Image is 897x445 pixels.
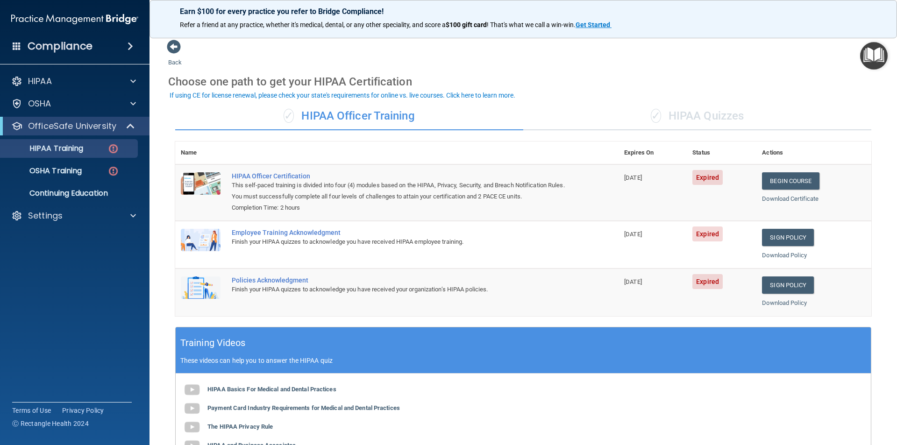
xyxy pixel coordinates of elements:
[756,141,871,164] th: Actions
[11,10,138,28] img: PMB logo
[183,381,201,399] img: gray_youtube_icon.38fcd6cc.png
[183,399,201,418] img: gray_youtube_icon.38fcd6cc.png
[207,423,273,430] b: The HIPAA Privacy Rule
[12,406,51,415] a: Terms of Use
[11,98,136,109] a: OSHA
[446,21,487,28] strong: $100 gift card
[762,172,819,190] a: Begin Course
[168,91,517,100] button: If using CE for license renewal, please check your state's requirements for online vs. live cours...
[762,299,807,306] a: Download Policy
[28,120,116,132] p: OfficeSafe University
[651,109,661,123] span: ✓
[180,21,446,28] span: Refer a friend at any practice, whether it's medical, dental, or any other speciality, and score a
[6,144,83,153] p: HIPAA Training
[107,143,119,155] img: danger-circle.6113f641.png
[107,165,119,177] img: danger-circle.6113f641.png
[619,141,687,164] th: Expires On
[523,102,871,130] div: HIPAA Quizzes
[624,174,642,181] span: [DATE]
[692,226,723,241] span: Expired
[762,229,814,246] a: Sign Policy
[180,7,867,16] p: Earn $100 for every practice you refer to Bridge Compliance!
[762,276,814,294] a: Sign Policy
[207,386,336,393] b: HIPAA Basics For Medical and Dental Practices
[232,284,572,295] div: Finish your HIPAA quizzes to acknowledge you have received your organization’s HIPAA policies.
[762,195,819,202] a: Download Certificate
[175,102,523,130] div: HIPAA Officer Training
[28,210,63,221] p: Settings
[692,170,723,185] span: Expired
[11,210,136,221] a: Settings
[28,40,93,53] h4: Compliance
[6,166,82,176] p: OSHA Training
[6,189,134,198] p: Continuing Education
[576,21,610,28] strong: Get Started
[62,406,104,415] a: Privacy Policy
[624,278,642,285] span: [DATE]
[692,274,723,289] span: Expired
[624,231,642,238] span: [DATE]
[28,98,51,109] p: OSHA
[487,21,576,28] span: ! That's what we call a win-win.
[232,172,572,180] a: HIPAA Officer Certification
[28,76,52,87] p: HIPAA
[232,276,572,284] div: Policies Acknowledgment
[11,76,136,87] a: HIPAA
[232,236,572,247] div: Finish your HIPAA quizzes to acknowledge you have received HIPAA employee training.
[687,141,756,164] th: Status
[175,141,226,164] th: Name
[180,335,246,351] h5: Training Videos
[576,21,612,28] a: Get Started
[168,48,182,66] a: Back
[232,180,572,202] div: This self-paced training is divided into four (4) modules based on the HIPAA, Privacy, Security, ...
[232,202,572,213] div: Completion Time: 2 hours
[170,92,515,99] div: If using CE for license renewal, please check your state's requirements for online vs. live cours...
[284,109,294,123] span: ✓
[11,120,135,132] a: OfficeSafe University
[860,42,888,70] button: Open Resource Center
[168,68,878,95] div: Choose one path to get your HIPAA Certification
[183,418,201,437] img: gray_youtube_icon.38fcd6cc.png
[762,252,807,259] a: Download Policy
[180,357,866,364] p: These videos can help you to answer the HIPAA quiz
[12,419,89,428] span: Ⓒ Rectangle Health 2024
[232,229,572,236] div: Employee Training Acknowledgment
[207,404,400,411] b: Payment Card Industry Requirements for Medical and Dental Practices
